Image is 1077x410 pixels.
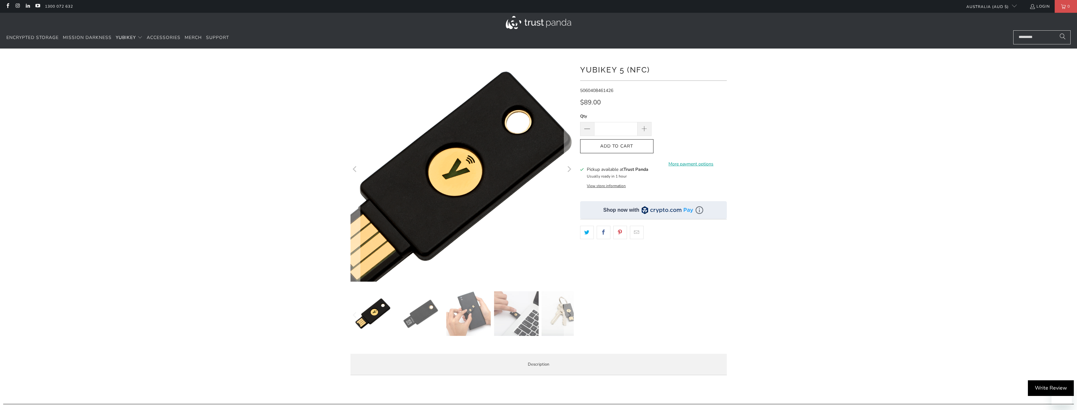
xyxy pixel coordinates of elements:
[542,291,586,336] img: YubiKey 5 (NFC) - Trust Panda
[587,144,647,149] span: Add to Cart
[206,30,229,45] a: Support
[350,291,395,336] img: YubiKey 5 (NFC) - Trust Panda
[1055,30,1071,44] button: Search
[580,87,613,94] span: 5060408461426
[116,34,136,41] span: YubiKey
[350,58,574,282] a: YubiKey 5 (NFC) - Trust Panda
[580,113,652,120] label: Qty
[206,34,229,41] span: Support
[580,226,594,239] a: Share this on Twitter
[15,4,20,9] a: Trust Panda Australia on Instagram
[1029,3,1050,10] a: Login
[350,291,360,339] button: Previous
[350,58,360,282] button: Previous
[564,58,574,282] button: Next
[494,291,539,336] img: YubiKey 5 (NFC) - Trust Panda
[147,30,181,45] a: Accessories
[580,139,653,154] button: Add to Cart
[147,34,181,41] span: Accessories
[587,166,648,173] h3: Pickup available at
[630,226,644,239] a: Email this to a friend
[281,19,608,345] img: yubikey-5-nfc-547693_5000x.png
[185,34,202,41] span: Merch
[1051,384,1072,405] iframe: Button to launch messaging window
[35,4,40,9] a: Trust Panda Australia on YouTube
[580,98,601,107] span: $89.00
[580,63,727,76] h1: YubiKey 5 (NFC)
[350,354,727,375] label: Description
[655,161,727,168] a: More payment options
[623,166,648,172] b: Trust Panda
[398,291,443,336] img: YubiKey 5 (NFC) - Trust Panda
[446,291,491,336] img: YubiKey 5 (NFC) - Trust Panda
[603,207,639,214] div: Shop now with
[185,30,202,45] a: Merch
[45,3,73,10] a: 1300 072 632
[63,30,112,45] a: Mission Darkness
[63,34,112,41] span: Mission Darkness
[6,30,229,45] nav: Translation missing: en.navigation.header.main_nav
[597,226,610,239] a: Share this on Facebook
[21,408,22,408] label: Search:
[5,4,10,9] a: Trust Panda Australia on Facebook
[587,174,627,179] small: Usually ready in 1 hour
[1028,380,1074,396] div: Write Review
[116,30,143,45] summary: YubiKey
[587,183,626,188] button: View store information
[6,30,59,45] a: Encrypted Storage
[1013,30,1071,44] input: Search...
[506,16,571,29] img: Trust Panda Australia
[25,4,30,9] a: Trust Panda Australia on LinkedIn
[613,226,627,239] a: Share this on Pinterest
[6,34,59,41] span: Encrypted Storage
[564,291,574,339] button: Next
